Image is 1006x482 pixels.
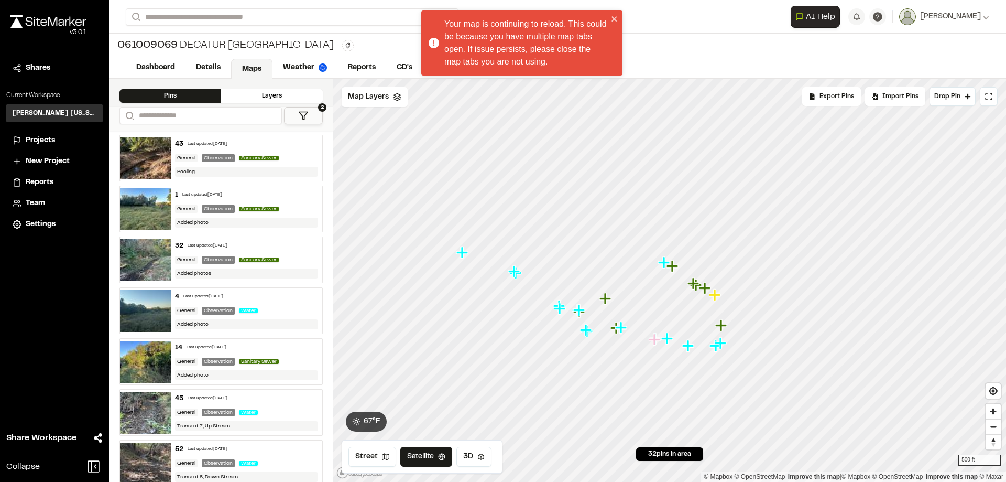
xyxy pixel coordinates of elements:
[120,392,171,434] img: file
[599,292,613,306] div: Map marker
[13,177,96,188] a: Reports
[175,269,319,279] div: Added photos
[572,304,586,317] div: Map marker
[126,58,185,78] a: Dashboard
[231,59,272,79] a: Maps
[337,58,386,78] a: Reports
[920,11,981,23] span: [PERSON_NAME]
[202,154,235,162] div: Observation
[202,205,235,213] div: Observation
[13,135,96,146] a: Projects
[610,322,624,335] div: Map marker
[456,246,470,260] div: Map marker
[13,198,96,209] a: Team
[580,324,594,337] div: Map marker
[318,103,326,112] span: 2
[175,472,319,482] div: Transect 8; Down Stream
[364,416,380,427] span: 67 ° F
[699,282,713,295] div: Map marker
[709,288,723,302] div: Map marker
[239,258,279,262] span: Sanitary Sewer
[986,383,1001,399] button: Find my location
[899,8,916,25] img: User
[333,79,1006,482] canvas: Map
[188,446,227,453] div: Last updated [DATE]
[456,447,491,467] button: 3D
[175,358,198,366] div: General
[187,345,226,351] div: Last updated [DATE]
[806,10,835,23] span: AI Help
[175,154,198,162] div: General
[715,337,728,350] div: Map marker
[202,307,235,315] div: Observation
[791,6,840,28] button: Open AI Assistant
[658,256,672,270] div: Map marker
[26,219,56,230] span: Settings
[649,333,663,346] div: Map marker
[188,395,227,402] div: Last updated [DATE]
[704,473,732,480] a: Mapbox
[188,141,227,147] div: Last updated [DATE]
[175,445,183,454] div: 52
[348,447,396,467] button: Street
[183,294,223,300] div: Last updated [DATE]
[239,308,258,313] span: Water
[6,91,103,100] p: Current Workspace
[791,6,844,28] div: Open AI Assistant
[175,241,183,251] div: 32
[182,192,222,198] div: Last updated [DATE]
[444,18,608,68] div: Your map is continuing to reload. This could be because you have multiple map tabs open. If issue...
[175,421,319,431] div: Transect 7; Up Stream
[175,256,198,264] div: General
[6,432,76,444] span: Share Workspace
[185,58,231,78] a: Details
[202,358,235,366] div: Observation
[348,91,389,103] span: Map Layers
[319,63,327,72] img: precipai.png
[958,455,1001,466] div: 500 ft
[400,447,452,467] button: Satellite
[704,472,1003,482] div: |
[649,333,662,347] div: Map marker
[710,339,724,353] div: Map marker
[175,218,319,228] div: Added photo
[342,40,354,51] button: Edit Tags
[239,410,258,415] span: Water
[986,435,1001,449] span: Reset bearing to north
[553,299,567,313] div: Map marker
[26,198,45,209] span: Team
[930,87,976,106] button: Drop Pin
[346,412,387,432] button: 67°F
[934,92,960,101] span: Drop Pin
[202,459,235,467] div: Observation
[979,473,1003,480] a: Maxar
[10,15,86,28] img: rebrand.png
[865,87,925,106] div: Import Pins into your project
[119,107,138,124] button: Search
[386,58,423,78] a: CD's
[239,359,279,364] span: Sanitary Sewer
[239,461,258,466] span: Water
[508,265,522,279] div: Map marker
[126,8,145,26] button: Search
[120,239,171,281] img: file
[117,38,334,53] div: Decatur [GEOGRAPHIC_DATA]
[666,260,680,273] div: Map marker
[882,92,918,101] span: Import Pins
[709,339,723,353] div: Map marker
[284,107,323,124] button: 2
[120,188,171,230] img: file
[715,319,729,333] div: Map marker
[648,449,691,459] span: 32 pins in area
[175,292,179,302] div: 4
[13,62,96,74] a: Shares
[120,137,171,179] img: file
[872,473,923,480] a: OpenStreetMap
[175,190,178,200] div: 1
[661,332,675,346] div: Map marker
[175,167,319,177] div: Pooling
[986,404,1001,419] button: Zoom in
